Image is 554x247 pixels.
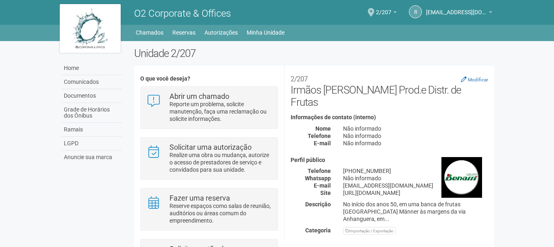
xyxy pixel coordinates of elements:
strong: Whatsapp [305,175,331,181]
h4: Perfil público [291,157,488,163]
strong: Fazer uma reserva [169,194,230,202]
strong: Site [320,190,331,196]
img: logo.jpg [60,4,121,53]
p: Realize uma obra ou mudança, autorize o acesso de prestadores de serviço e convidados para sua un... [169,151,272,173]
a: Minha Unidade [247,27,285,38]
div: [EMAIL_ADDRESS][DOMAIN_NAME] [337,182,494,189]
div: [PHONE_NUMBER] [337,167,494,175]
div: Não informado [337,140,494,147]
a: Comunicados [62,75,122,89]
a: Ramais [62,123,122,137]
div: Importação / Exportação [343,227,396,235]
img: business.png [441,157,482,198]
small: Modificar [468,77,488,83]
h4: Informações de contato (interno) [291,114,488,120]
span: 2/207 [376,1,391,15]
strong: E-mail [314,140,331,146]
h2: Irmãos [PERSON_NAME] Prod.e Distr. de Frutas [291,72,488,108]
a: Home [62,61,122,75]
a: Reservas [172,27,196,38]
a: Autorizações [204,27,238,38]
p: Reserve espaços como salas de reunião, auditórios ou áreas comum do empreendimento. [169,202,272,224]
small: 2/207 [291,75,308,83]
a: Solicitar uma autorização Realize uma obra ou mudança, autorize o acesso de prestadores de serviç... [147,144,272,173]
div: [URL][DOMAIN_NAME] [337,189,494,197]
strong: Telefone [308,168,331,174]
a: Modificar [461,76,488,83]
div: No início dos anos 50, em uma banca de frutas [GEOGRAPHIC_DATA] Männer às margens da via Anhangue... [337,201,494,223]
strong: Solicitar uma autorização [169,143,252,151]
span: O2 Corporate & Offices [134,8,231,19]
a: Grade de Horários dos Ônibus [62,103,122,123]
strong: Abrir um chamado [169,92,229,101]
a: 2/207 [376,10,397,17]
strong: E-mail [314,182,331,189]
strong: Descrição [305,201,331,208]
strong: Telefone [308,133,331,139]
a: LGPD [62,137,122,151]
div: Não informado [337,125,494,132]
p: Reporte um problema, solicite manutenção, faça uma reclamação ou solicite informações. [169,101,272,122]
div: Não informado [337,132,494,140]
a: Chamados [136,27,163,38]
strong: Categoria [305,227,331,234]
a: Fazer uma reserva Reserve espaços como salas de reunião, auditórios ou áreas comum do empreendime... [147,195,272,224]
a: Documentos [62,89,122,103]
a: [EMAIL_ADDRESS][DOMAIN_NAME] [426,10,492,17]
div: Não informado [337,175,494,182]
h4: O que você deseja? [140,76,278,82]
a: Abrir um chamado Reporte um problema, solicite manutenção, faça uma reclamação ou solicite inform... [147,93,272,122]
a: r [409,5,422,18]
h2: Unidade 2/207 [134,47,495,59]
span: recepcao@benassirio.com.br [426,1,487,15]
strong: Nome [315,125,331,132]
a: Anuncie sua marca [62,151,122,164]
